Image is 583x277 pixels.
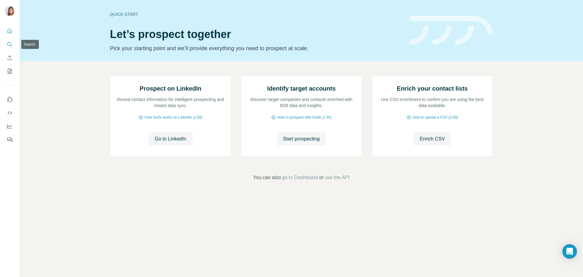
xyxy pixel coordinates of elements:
[155,135,186,143] span: Go to LinkedIn
[5,66,15,77] button: My lists
[110,28,403,40] h1: Let’s prospect together
[5,107,15,118] button: Use Surfe API
[5,26,15,36] button: Quick start
[140,84,201,93] h2: Prospect on LinkedIn
[325,174,349,181] button: use the API
[319,174,323,181] span: or
[116,96,225,109] p: Reveal contact information for intelligent prospecting and instant data sync.
[5,39,15,50] button: Search
[5,134,15,145] button: Feedback
[110,11,403,17] div: Quick start
[277,115,331,120] span: How to prospect with Surfe (1:30)
[5,6,15,16] img: Avatar
[247,96,356,109] p: Discover target companies and contacts enriched with B2B data and insights.
[562,244,577,259] div: Open Intercom Messenger
[420,135,445,143] span: Enrich CSV
[413,115,458,120] span: How to upload a CSV (2:59)
[5,52,15,63] button: Enrich CSV
[253,174,281,181] span: You can also
[277,132,326,146] button: Start prospecting
[283,135,320,143] span: Start prospecting
[397,84,468,93] h2: Enrich your contact lists
[5,121,15,132] button: Dashboard
[410,16,493,45] img: banner
[110,44,403,53] p: Pick your starting point and we’ll provide everything you need to prospect at scale.
[5,94,15,105] button: Use Surfe on LinkedIn
[267,84,336,93] h2: Identify target accounts
[378,96,486,109] p: Use CSV enrichment to confirm you are using the best data available.
[282,174,318,181] button: go to Dashboard
[145,115,203,120] span: How Surfe works on LinkedIn (1:58)
[148,132,192,146] button: Go to LinkedIn
[414,132,451,146] button: Enrich CSV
